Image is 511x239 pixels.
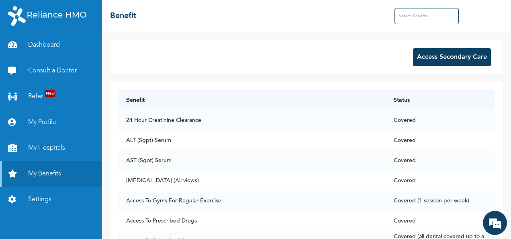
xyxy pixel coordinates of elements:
[386,211,495,231] td: Covered
[118,191,385,211] td: Access To Gyms For Regular Exercise
[386,130,495,150] td: Covered
[413,48,491,66] button: Access Secondary Care
[386,171,495,191] td: Covered
[118,171,385,191] td: [MEDICAL_DATA] (All views)
[45,90,55,97] span: New
[386,110,495,130] td: Covered
[386,90,495,110] th: Status
[118,130,385,150] td: ALT (Sgpt) Serum
[110,10,137,22] h2: Benefit
[118,110,385,130] td: 24 Hour Creatinine Clearance
[386,150,495,171] td: Covered
[394,8,459,24] input: Search Benefits...
[118,90,385,110] th: Benefit
[118,150,385,171] td: AST (Sgot) Serum
[8,6,86,26] img: RelianceHMO's Logo
[118,211,385,231] td: Access To Prescribed Drugs
[386,191,495,211] td: Covered (1 session per week)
